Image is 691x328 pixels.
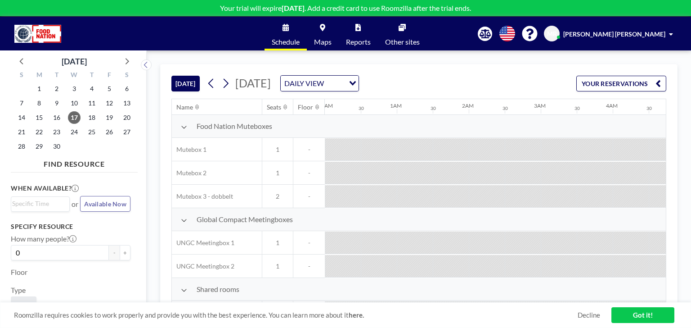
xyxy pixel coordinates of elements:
button: [DATE] [171,76,200,91]
span: - [293,239,325,247]
span: Wednesday, September 24, 2025 [68,126,81,138]
span: 1 [262,146,293,154]
div: M [31,70,48,82]
span: Roomzilla requires cookies to work properly and provide you with the best experience. You can lea... [14,311,578,319]
span: Thursday, September 4, 2025 [85,82,98,95]
span: Saturday, September 27, 2025 [121,126,133,138]
span: Other sites [385,38,420,46]
span: Monday, September 8, 2025 [33,97,45,109]
a: Maps [307,17,339,50]
div: 1AM [390,102,402,109]
span: Friday, September 12, 2025 [103,97,116,109]
a: here. [349,311,364,319]
span: Tuesday, September 30, 2025 [50,140,63,153]
label: Floor [11,268,27,277]
span: Saturday, September 20, 2025 [121,111,133,124]
div: Floor [298,103,313,111]
span: Sunday, September 28, 2025 [15,140,28,153]
div: T [48,70,66,82]
span: Tuesday, September 2, 2025 [50,82,63,95]
div: W [66,70,83,82]
span: Saturday, September 13, 2025 [121,97,133,109]
a: Other sites [378,17,427,50]
span: Thursday, September 25, 2025 [85,126,98,138]
span: Schedule [272,38,300,46]
div: 30 [431,105,436,111]
div: 30 [359,105,364,111]
img: organization-logo [14,25,61,43]
span: UNGC Meetingbox 2 [172,262,234,270]
span: Food Nation Muteboxes [197,122,272,131]
div: Search for option [281,76,359,91]
h4: FIND RESOURCE [11,156,138,169]
div: F [100,70,118,82]
span: Shared rooms [197,285,239,294]
div: 30 [503,105,508,111]
span: Thursday, September 18, 2025 [85,111,98,124]
div: T [83,70,100,82]
div: S [118,70,135,82]
label: Type [11,286,26,295]
span: Friday, September 26, 2025 [103,126,116,138]
div: 12AM [318,102,333,109]
span: Wednesday, September 10, 2025 [68,97,81,109]
span: MR [547,30,557,38]
span: Available Now [84,200,126,208]
label: How many people? [11,234,76,243]
div: 4AM [606,102,618,109]
input: Search for option [12,199,64,209]
span: Thursday, September 11, 2025 [85,97,98,109]
input: Search for option [327,77,344,89]
span: Tuesday, September 23, 2025 [50,126,63,138]
div: Name [176,103,193,111]
span: - [293,262,325,270]
span: - [293,192,325,200]
button: - [109,245,120,260]
div: 30 [574,105,580,111]
span: Sunday, September 7, 2025 [15,97,28,109]
span: [PERSON_NAME] [PERSON_NAME] [563,30,665,38]
span: [DATE] [235,76,271,90]
a: Reports [339,17,378,50]
div: [DATE] [62,55,87,68]
span: Monday, September 22, 2025 [33,126,45,138]
span: Mutebox 2 [172,169,206,177]
div: Seats [267,103,281,111]
div: 3AM [534,102,546,109]
span: Sunday, September 21, 2025 [15,126,28,138]
span: Wednesday, September 17, 2025 [68,111,81,124]
span: - [293,169,325,177]
div: 2AM [462,102,474,109]
span: Friday, September 5, 2025 [103,82,116,95]
span: Wednesday, September 3, 2025 [68,82,81,95]
span: Monday, September 15, 2025 [33,111,45,124]
span: Mutebox 3 - dobbelt [172,192,233,200]
span: 2 [262,192,293,200]
span: 1 [262,169,293,177]
div: 30 [646,105,652,111]
a: Schedule [265,17,307,50]
a: Decline [578,311,600,319]
span: Maps [314,38,332,46]
span: UNGC Meetingbox 1 [172,239,234,247]
span: 1 [262,239,293,247]
span: Room [14,300,33,309]
span: Mutebox 1 [172,146,206,154]
span: - [293,146,325,154]
b: [DATE] [282,4,305,12]
h3: Specify resource [11,223,130,231]
a: Got it! [611,307,674,323]
span: DAILY VIEW [283,77,326,89]
span: or [72,200,78,209]
span: 1 [262,262,293,270]
span: Saturday, September 6, 2025 [121,82,133,95]
span: Friday, September 19, 2025 [103,111,116,124]
div: Search for option [11,197,69,210]
div: S [13,70,31,82]
button: Available Now [80,196,130,212]
span: Monday, September 1, 2025 [33,82,45,95]
span: Global Compact Meetingboxes [197,215,293,224]
button: + [120,245,130,260]
span: Tuesday, September 9, 2025 [50,97,63,109]
button: YOUR RESERVATIONS [576,76,666,91]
